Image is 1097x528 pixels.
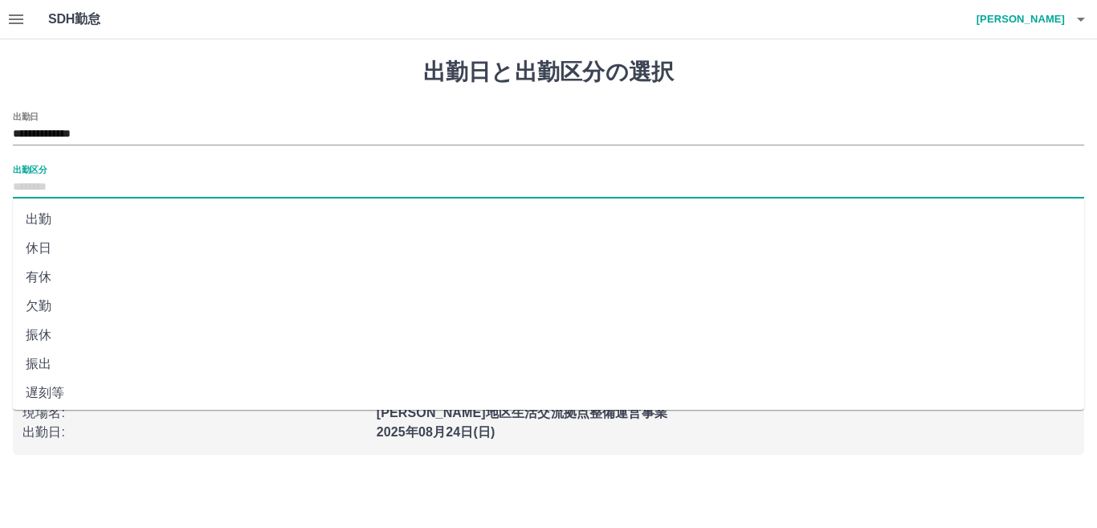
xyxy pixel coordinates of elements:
[13,110,39,122] label: 出勤日
[377,425,495,439] b: 2025年08月24日(日)
[13,379,1084,407] li: 遅刻等
[13,59,1084,86] h1: 出勤日と出勤区分の選択
[13,234,1084,263] li: 休日
[13,163,47,175] label: 出勤区分
[22,423,367,442] p: 出勤日 :
[13,205,1084,234] li: 出勤
[13,263,1084,292] li: 有休
[13,321,1084,350] li: 振休
[13,407,1084,436] li: 休業
[13,292,1084,321] li: 欠勤
[13,350,1084,379] li: 振出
